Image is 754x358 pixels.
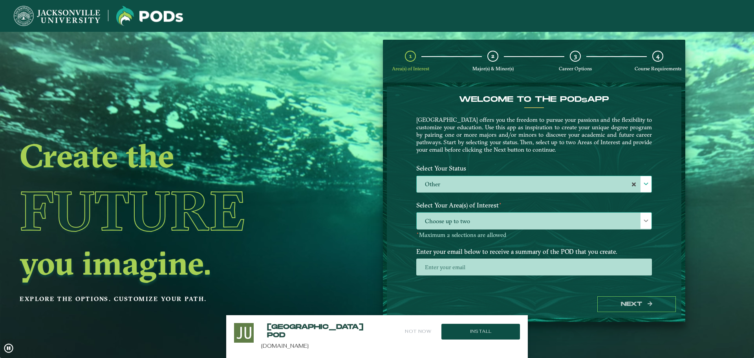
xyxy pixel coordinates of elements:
span: Major(s) & Minor(s) [472,66,514,72]
span: Course Requirements [635,66,681,72]
img: Install this Application? [234,323,254,343]
p: Explore the options. Customize your path. [20,293,320,305]
span: Area(s) of Interest [392,66,429,72]
label: Enter your email below to receive a summary of the POD that you create. [410,244,658,259]
span: 4 [656,52,659,60]
span: Choose up to two [417,213,652,229]
sup: ⋆ [499,200,502,206]
h4: Welcome to the POD app [416,95,652,104]
a: [DOMAIN_NAME] [261,342,309,349]
button: Install [441,324,520,340]
span: 2 [491,52,494,60]
p: [GEOGRAPHIC_DATA] offers you the freedom to pursue your passions and the flexibility to customize... [416,116,652,153]
img: Jacksonville University logo [116,6,183,26]
label: Select Your Area(s) of Interest [410,198,658,213]
label: Select Your Status [410,161,658,176]
sup: ⋆ [416,230,419,236]
h2: you imagine. [20,246,320,279]
label: Other [417,176,652,193]
input: Enter your email [416,259,652,275]
sub: s [582,97,587,104]
h2: Create the [20,139,320,172]
span: 3 [574,52,577,60]
img: Jacksonville University logo [14,6,100,26]
p: Maximum 2 selections are allowed [416,231,652,239]
button: Next [597,296,676,312]
h2: [GEOGRAPHIC_DATA] POD [267,323,349,339]
button: Not Now [404,323,432,340]
span: 1 [409,52,412,60]
h1: Future [20,175,320,246]
span: Career Options [559,66,592,72]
